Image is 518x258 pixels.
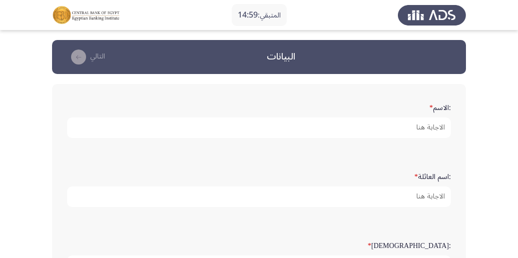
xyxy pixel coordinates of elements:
[368,242,451,250] label: :[DEMOGRAPHIC_DATA]
[67,186,451,207] input: add answer text
[64,49,108,65] button: load next page
[414,173,451,181] label: :اسم العائلة
[267,50,295,63] h3: البيانات
[238,6,258,23] span: 14:59
[238,9,281,21] p: المتبقي:
[398,1,466,29] img: Assess Talent Management logo
[429,104,451,112] label: :الاسم
[67,117,451,138] input: add answer text
[52,1,120,29] img: Assessment logo of FOCUS Assessment 3 Modules AR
